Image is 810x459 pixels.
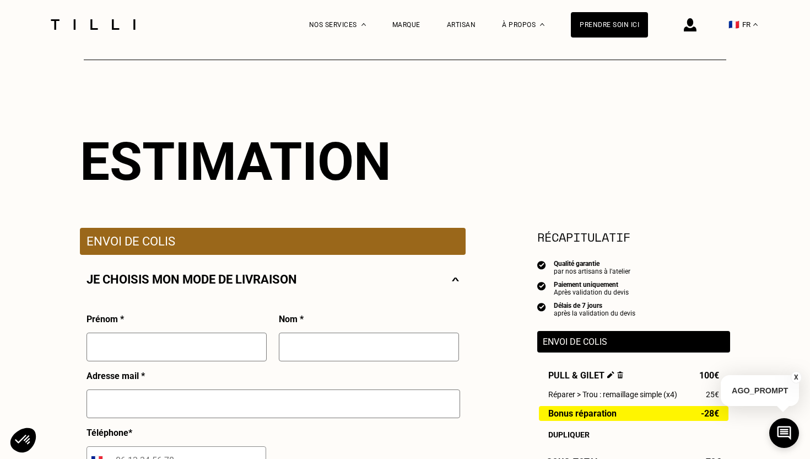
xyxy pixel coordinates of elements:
[537,260,546,270] img: icon list info
[548,390,677,399] span: Réparer > Trou : remaillage simple (x4)
[87,371,145,381] p: Adresse mail *
[554,289,629,296] div: Après validation du devis
[753,23,758,26] img: menu déroulant
[554,268,630,275] div: par nos artisans à l'atelier
[554,302,635,309] div: Délais de 7 jours
[87,273,297,286] p: Je choisis mon mode de livraison
[706,390,719,399] span: 25€
[279,314,304,324] p: Nom *
[791,371,802,383] button: X
[537,228,730,246] section: Récapitulatif
[728,19,739,30] span: 🇫🇷
[537,302,546,312] img: icon list info
[543,337,725,347] p: Envoi de colis
[548,409,617,418] span: Bonus réparation
[699,370,719,381] span: 100€
[571,12,648,38] a: Prendre soin ici
[554,260,630,268] div: Qualité garantie
[361,23,366,26] img: Menu déroulant
[540,23,544,26] img: Menu déroulant à propos
[452,273,459,286] img: svg+xml;base64,PHN2ZyBmaWxsPSJub25lIiBoZWlnaHQ9IjE0IiB2aWV3Qm94PSIwIDAgMjggMTQiIHdpZHRoPSIyOCIgeG...
[87,428,132,438] p: Téléphone *
[47,19,139,30] img: Logo du service de couturière Tilli
[721,375,799,406] p: AGO_PROMPT
[607,371,614,378] img: Éditer
[537,281,546,291] img: icon list info
[548,430,719,439] div: Dupliquer
[548,370,623,381] span: Pull & gilet
[87,314,124,324] p: Prénom *
[701,409,719,418] span: -28€
[447,21,476,29] a: Artisan
[80,131,730,193] div: Estimation
[392,21,420,29] a: Marque
[554,281,629,289] div: Paiement uniquement
[617,371,623,378] img: Supprimer
[87,234,459,248] p: Envoi de colis
[684,18,696,31] img: icône connexion
[554,309,635,317] div: après la validation du devis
